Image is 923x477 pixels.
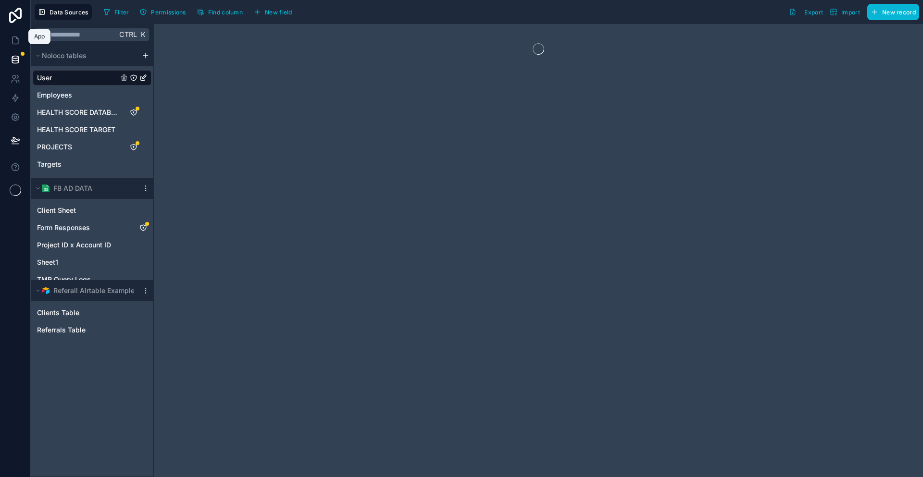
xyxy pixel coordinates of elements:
[114,9,129,16] span: Filter
[265,9,292,16] span: New field
[139,31,146,38] span: K
[50,9,88,16] span: Data Sources
[841,9,860,16] span: Import
[826,4,863,20] button: Import
[863,4,919,20] a: New record
[193,5,246,19] button: Find column
[151,9,186,16] span: Permissions
[786,4,826,20] button: Export
[100,5,133,19] button: Filter
[118,28,138,40] span: Ctrl
[867,4,919,20] button: New record
[804,9,823,16] span: Export
[208,9,243,16] span: Find column
[136,5,193,19] a: Permissions
[882,9,916,16] span: New record
[136,5,189,19] button: Permissions
[34,33,45,40] div: App
[35,4,92,20] button: Data Sources
[250,5,296,19] button: New field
